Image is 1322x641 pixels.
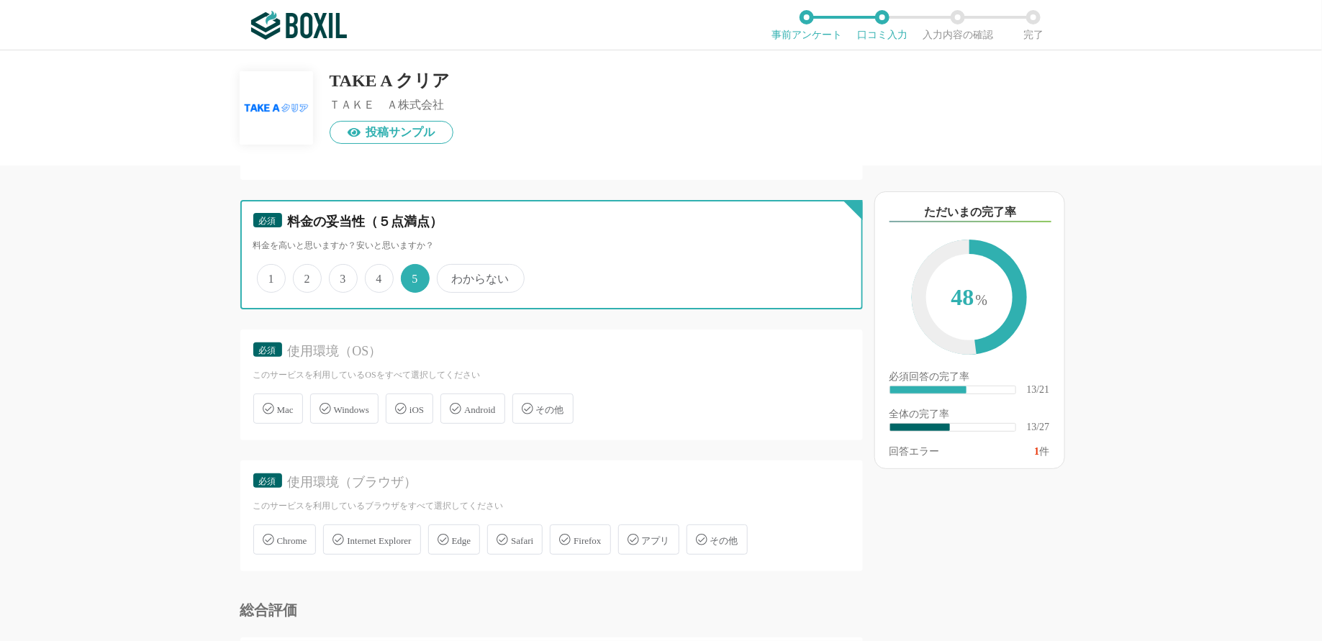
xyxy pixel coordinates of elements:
div: このサービスを利用しているOSをすべて選択してください [253,369,850,381]
span: その他 [536,404,564,415]
span: iOS [409,404,424,415]
div: 料金を高いと思いますか？安いと思いますか？ [253,240,850,252]
div: TAKE A クリア [330,72,453,89]
span: わからない [437,264,525,293]
li: 完了 [996,10,1072,40]
div: 13/21 [1027,385,1050,395]
span: その他 [710,535,738,546]
span: Internet Explorer [347,535,411,546]
span: 必須 [259,345,276,355]
li: 事前アンケート [769,10,845,40]
span: 投稿サンプル [366,127,435,138]
span: Safari [511,535,533,546]
span: 48 [926,254,1013,343]
div: 必須回答の完了率 [889,372,1050,385]
div: ＴＡＫＥ Ａ株式会社 [330,99,453,111]
span: 5 [401,264,430,293]
span: Chrome [277,535,307,546]
span: 1 [1035,446,1040,457]
div: 使用環境（OS） [288,342,825,360]
div: ただいまの完了率 [889,204,1051,222]
div: このサービスを利用しているブラウザをすべて選択してください [253,500,850,512]
span: Windows [334,404,369,415]
span: 必須 [259,216,276,226]
span: Firefox [574,535,601,546]
span: Mac [277,404,294,415]
span: 3 [329,264,358,293]
div: 総合評価 [240,603,863,617]
span: 2 [293,264,322,293]
div: 使用環境（ブラウザ） [288,473,825,491]
div: ​ [890,424,951,431]
div: 回答エラー [889,447,940,457]
img: ボクシルSaaS_ロゴ [251,11,347,40]
span: 4 [365,264,394,293]
li: 口コミ入力 [845,10,920,40]
span: アプリ [642,535,670,546]
div: 全体の完了率 [889,409,1050,422]
div: 料金の妥当性（５点満点） [288,213,825,231]
span: 必須 [259,476,276,486]
div: 13/27 [1027,422,1050,432]
div: 件 [1035,447,1050,457]
span: Edge [452,535,471,546]
span: % [976,292,988,308]
li: 入力内容の確認 [920,10,996,40]
div: ​ [890,386,966,394]
span: 1 [257,264,286,293]
span: Android [464,404,495,415]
